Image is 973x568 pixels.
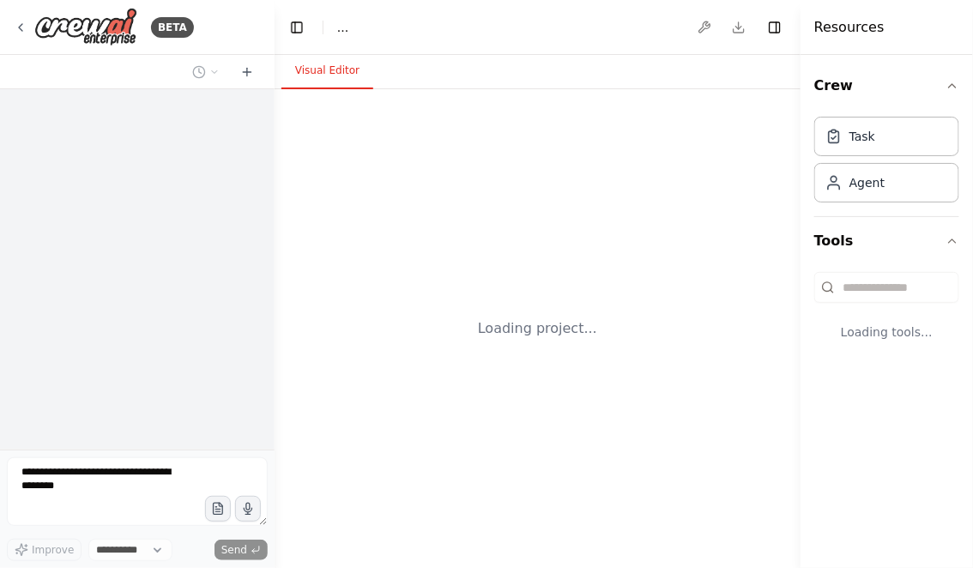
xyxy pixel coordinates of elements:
[281,53,373,89] button: Visual Editor
[849,174,885,191] div: Agent
[814,62,959,110] button: Crew
[221,543,247,557] span: Send
[233,62,261,82] button: Start a new chat
[849,128,875,145] div: Task
[763,15,787,39] button: Hide right sidebar
[814,110,959,216] div: Crew
[7,539,82,561] button: Improve
[814,17,885,38] h4: Resources
[285,15,309,39] button: Hide left sidebar
[235,496,261,522] button: Click to speak your automation idea
[814,310,959,354] div: Loading tools...
[337,19,348,36] span: ...
[814,217,959,265] button: Tools
[205,496,231,522] button: Upload files
[32,543,74,557] span: Improve
[337,19,348,36] nav: breadcrumb
[215,540,268,560] button: Send
[478,318,597,339] div: Loading project...
[185,62,227,82] button: Switch to previous chat
[151,17,194,38] div: BETA
[34,8,137,46] img: Logo
[814,265,959,368] div: Tools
